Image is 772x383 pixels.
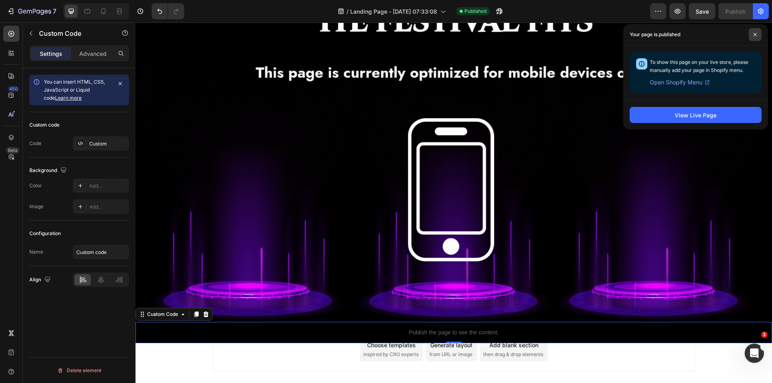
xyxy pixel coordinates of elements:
button: Save [689,3,715,19]
span: Save [696,8,709,15]
button: 7 [3,3,60,19]
span: Landing Page - [DATE] 07:33:08 [350,7,437,16]
span: 1 [761,332,768,338]
div: Add... [89,203,127,211]
div: Custom [89,140,127,147]
span: then drag & drop elements [348,328,408,336]
div: View Live Page [675,111,717,119]
div: Undo/Redo [152,3,184,19]
button: Publish [719,3,752,19]
div: Add... [89,182,127,190]
div: Choose templates [232,318,280,327]
div: Generate layout [295,318,337,327]
a: Learn more [55,95,82,101]
div: Custom code [29,121,60,129]
div: Add blank section [354,318,403,327]
span: Open Shopify Menu [650,78,702,87]
p: Your page is published [630,31,680,39]
p: Advanced [79,49,107,58]
div: Align [29,274,52,285]
p: 7 [53,6,56,16]
button: View Live Page [630,107,762,123]
span: inspired by CRO experts [228,328,283,336]
span: To show this page on your live store, please manually add your page in Shopify menu. [650,59,748,73]
div: 450 [8,86,19,92]
div: Code [29,140,41,147]
div: Name [29,248,43,256]
span: You can insert HTML, CSS, JavaScript or Liquid code [44,79,105,101]
iframe: Intercom live chat [745,344,764,363]
p: Settings [40,49,62,58]
button: Delete element [29,364,129,377]
div: Publish [725,7,745,16]
p: Custom Code [39,29,107,38]
div: Background [29,165,68,176]
div: Image [29,203,43,210]
iframe: To enrich screen reader interactions, please activate Accessibility in Grammarly extension settings [136,23,772,383]
div: Color [29,182,42,189]
span: Published [464,8,487,15]
div: Configuration [29,230,61,237]
span: from URL or image [294,328,337,336]
div: Delete element [57,366,101,375]
div: Beta [6,147,19,154]
span: / [347,7,349,16]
